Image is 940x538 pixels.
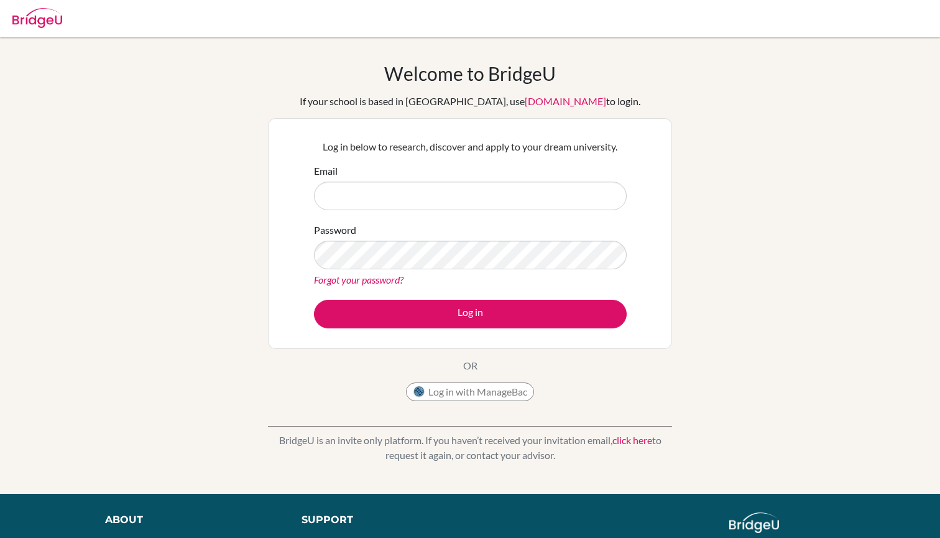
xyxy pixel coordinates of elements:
label: Email [314,164,338,179]
img: logo_white@2x-f4f0deed5e89b7ecb1c2cc34c3e3d731f90f0f143d5ea2071677605dd97b5244.png [729,512,780,533]
label: Password [314,223,356,238]
div: Support [302,512,457,527]
img: Bridge-U [12,8,62,28]
a: click here [612,434,652,446]
button: Log in [314,300,627,328]
div: About [105,512,274,527]
h1: Welcome to BridgeU [384,62,556,85]
p: Log in below to research, discover and apply to your dream university. [314,139,627,154]
a: [DOMAIN_NAME] [525,95,606,107]
p: BridgeU is an invite only platform. If you haven’t received your invitation email, to request it ... [268,433,672,463]
p: OR [463,358,477,373]
button: Log in with ManageBac [406,383,534,401]
a: Forgot your password? [314,274,403,285]
div: If your school is based in [GEOGRAPHIC_DATA], use to login. [300,94,640,109]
